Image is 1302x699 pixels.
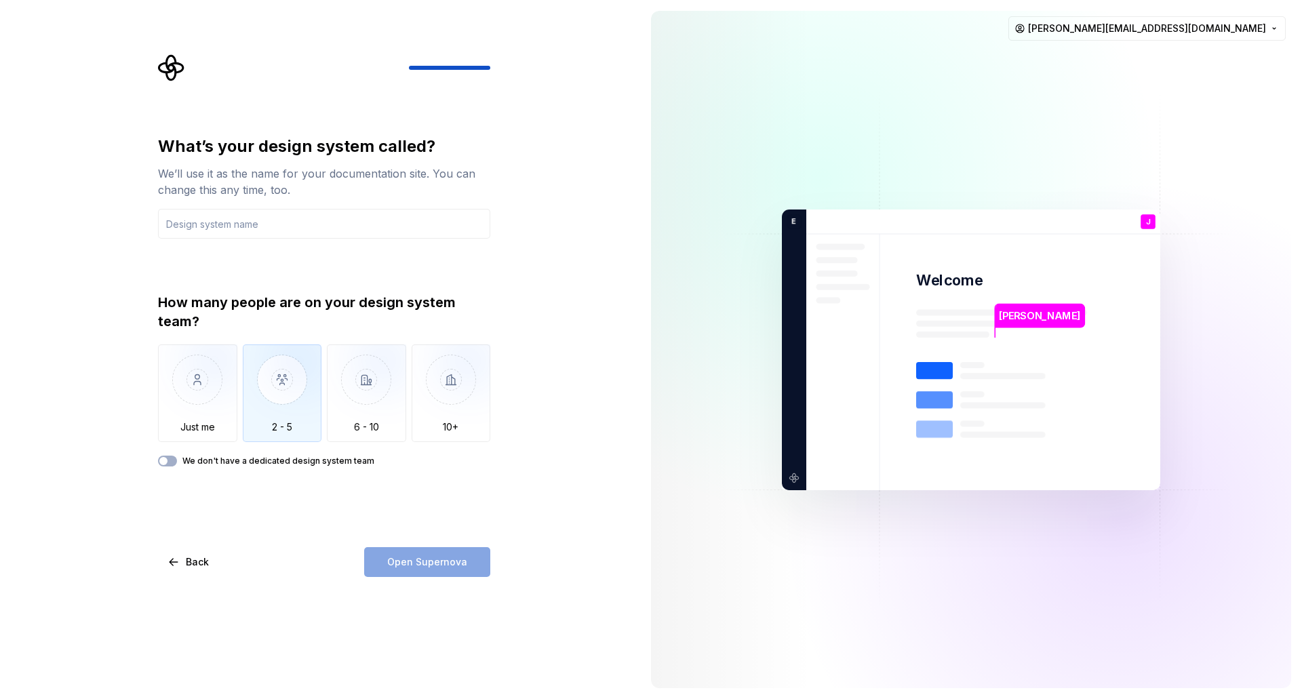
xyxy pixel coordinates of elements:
span: Back [186,555,209,569]
p: Welcome [916,271,983,290]
svg: Supernova Logo [158,54,185,81]
p: E [787,215,796,227]
div: We’ll use it as the name for your documentation site. You can change this any time, too. [158,165,490,198]
input: Design system name [158,209,490,239]
div: How many people are on your design system team? [158,293,490,331]
p: [PERSON_NAME] [999,308,1080,323]
div: What’s your design system called? [158,136,490,157]
p: J [1146,218,1150,225]
button: Back [158,547,220,577]
span: [PERSON_NAME][EMAIL_ADDRESS][DOMAIN_NAME] [1028,22,1266,35]
button: [PERSON_NAME][EMAIL_ADDRESS][DOMAIN_NAME] [1008,16,1286,41]
label: We don't have a dedicated design system team [182,456,374,466]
